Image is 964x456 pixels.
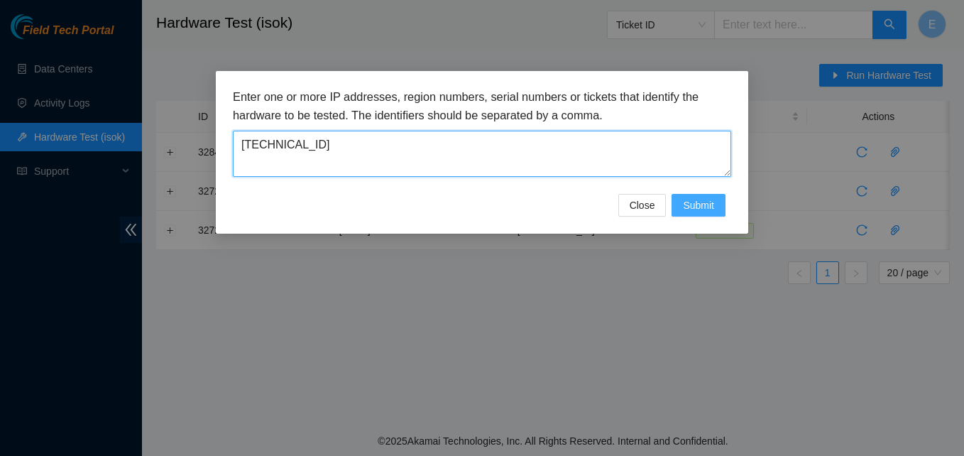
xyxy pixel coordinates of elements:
[233,88,731,124] h3: Enter one or more IP addresses, region numbers, serial numbers or tickets that identify the hardw...
[630,197,655,213] span: Close
[672,194,725,217] button: Submit
[618,194,667,217] button: Close
[683,197,714,213] span: Submit
[233,131,731,177] textarea: [TECHNICAL_ID]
